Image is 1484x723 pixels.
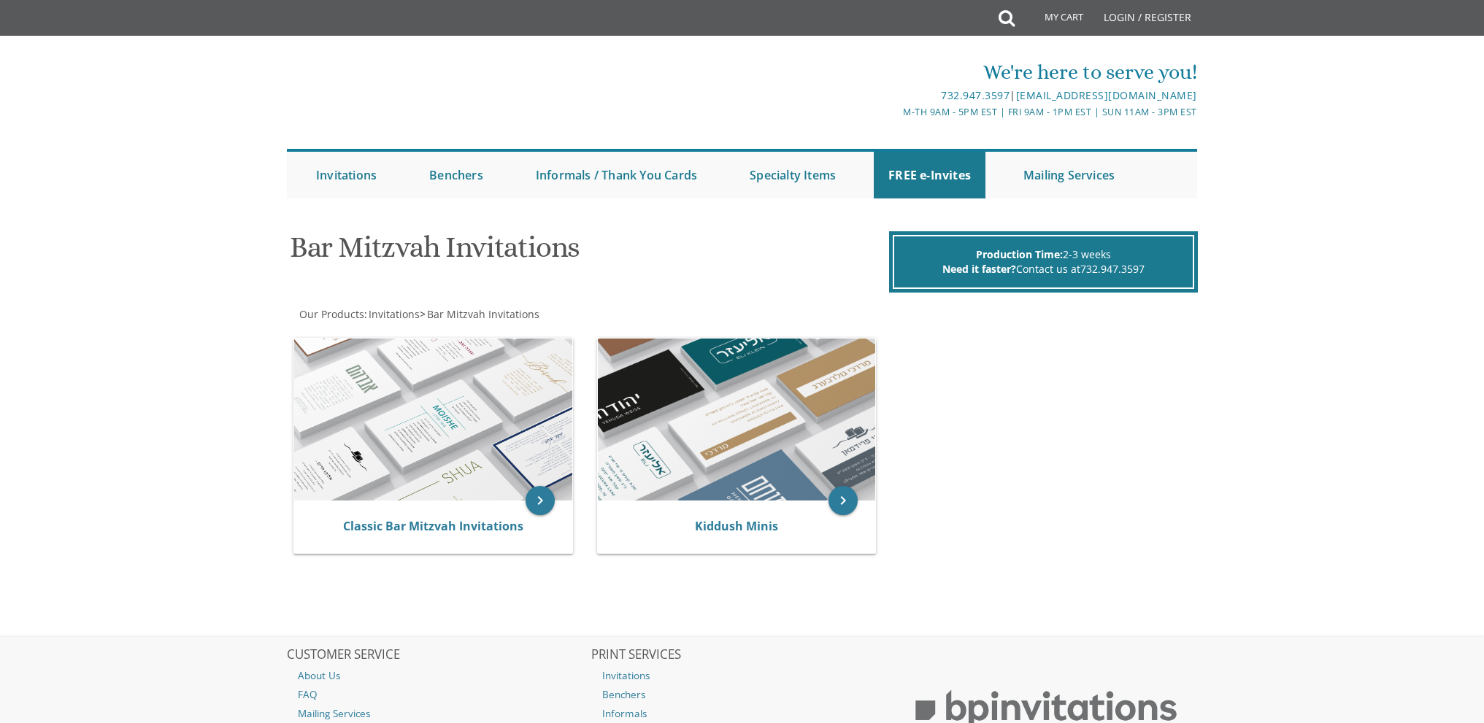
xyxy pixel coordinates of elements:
span: Bar Mitzvah Invitations [427,307,539,321]
a: FREE e-Invites [874,152,985,198]
a: keyboard_arrow_right [828,486,858,515]
a: Kiddush Minis [695,518,778,534]
a: Bar Mitzvah Invitations [426,307,539,321]
a: Informals [591,704,893,723]
a: Invitations [367,307,420,321]
a: Classic Bar Mitzvah Invitations [343,518,523,534]
a: Mailing Services [287,704,589,723]
a: [EMAIL_ADDRESS][DOMAIN_NAME] [1016,88,1197,102]
h2: PRINT SERVICES [591,648,893,662]
div: M-Th 9am - 5pm EST | Fri 9am - 1pm EST | Sun 11am - 3pm EST [591,104,1197,120]
a: Benchers [591,685,893,704]
a: Invitations [301,152,391,198]
img: Kiddush Minis [598,339,876,500]
a: keyboard_arrow_right [526,486,555,515]
div: We're here to serve you! [591,58,1197,87]
span: Production Time: [976,247,1063,261]
a: About Us [287,666,589,685]
a: Invitations [591,666,893,685]
span: Need it faster? [942,262,1016,276]
div: | [591,87,1197,104]
a: Benchers [415,152,498,198]
a: Informals / Thank You Cards [521,152,712,198]
a: Specialty Items [735,152,850,198]
span: Invitations [369,307,420,321]
h2: CUSTOMER SERVICE [287,648,589,662]
a: Mailing Services [1009,152,1129,198]
span: > [420,307,539,321]
a: 732.947.3597 [941,88,1010,102]
div: 2-3 weeks Contact us at [893,235,1194,289]
img: Classic Bar Mitzvah Invitations [294,339,572,500]
h1: Bar Mitzvah Invitations [290,231,885,274]
a: FAQ [287,685,589,704]
a: 732.947.3597 [1080,262,1145,276]
div: : [287,307,742,322]
a: My Cart [1013,1,1093,38]
a: Our Products [298,307,364,321]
